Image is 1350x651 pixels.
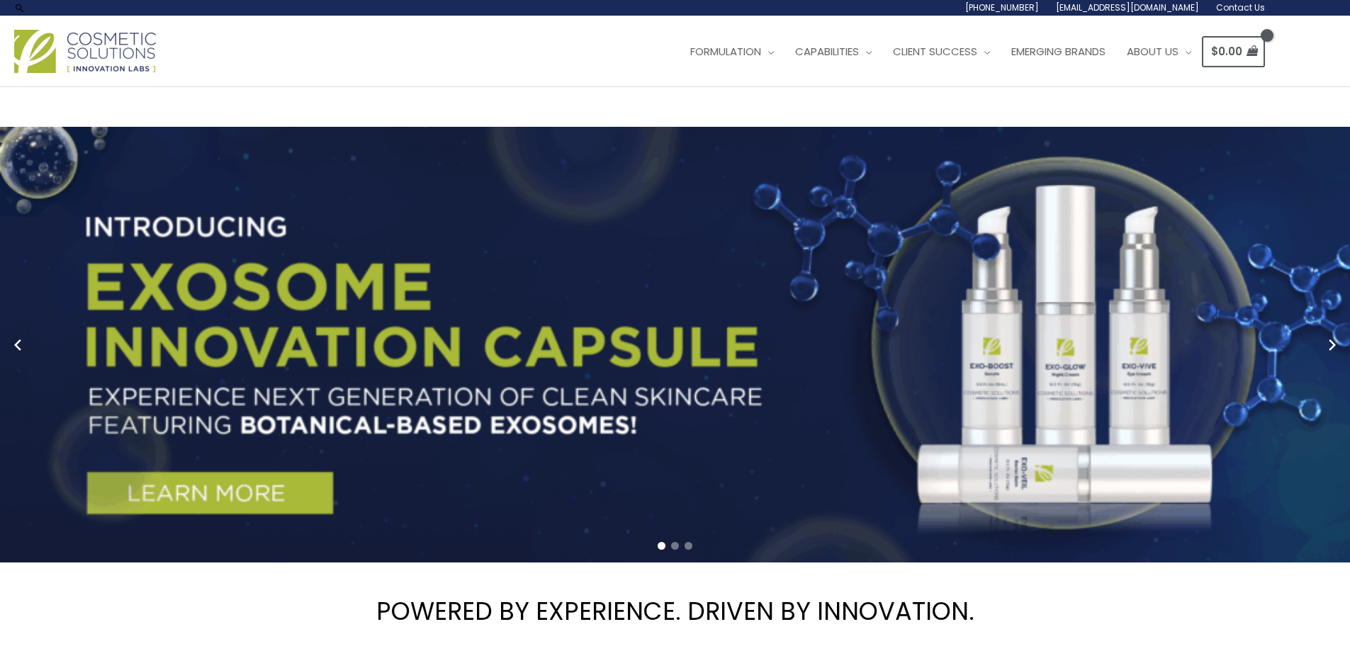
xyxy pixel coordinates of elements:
button: Next slide [1322,334,1343,356]
nav: Site Navigation [669,30,1265,73]
a: Emerging Brands [1001,30,1116,73]
span: About Us [1127,44,1179,59]
span: Client Success [893,44,977,59]
span: Capabilities [795,44,859,59]
button: Previous slide [7,334,28,356]
span: Go to slide 3 [685,542,692,550]
span: Emerging Brands [1011,44,1106,59]
a: Capabilities [784,30,882,73]
a: Search icon link [14,2,26,13]
span: [PHONE_NUMBER] [965,1,1039,13]
bdi: 0.00 [1211,44,1242,59]
span: Formulation [690,44,761,59]
span: $ [1211,44,1218,59]
a: About Us [1116,30,1202,73]
img: Cosmetic Solutions Logo [14,30,156,73]
span: Go to slide 2 [671,542,679,550]
a: View Shopping Cart, empty [1202,36,1265,68]
span: [EMAIL_ADDRESS][DOMAIN_NAME] [1056,1,1199,13]
span: Go to slide 1 [658,542,665,550]
a: Client Success [882,30,1001,73]
span: Contact Us [1216,1,1265,13]
a: Formulation [680,30,784,73]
